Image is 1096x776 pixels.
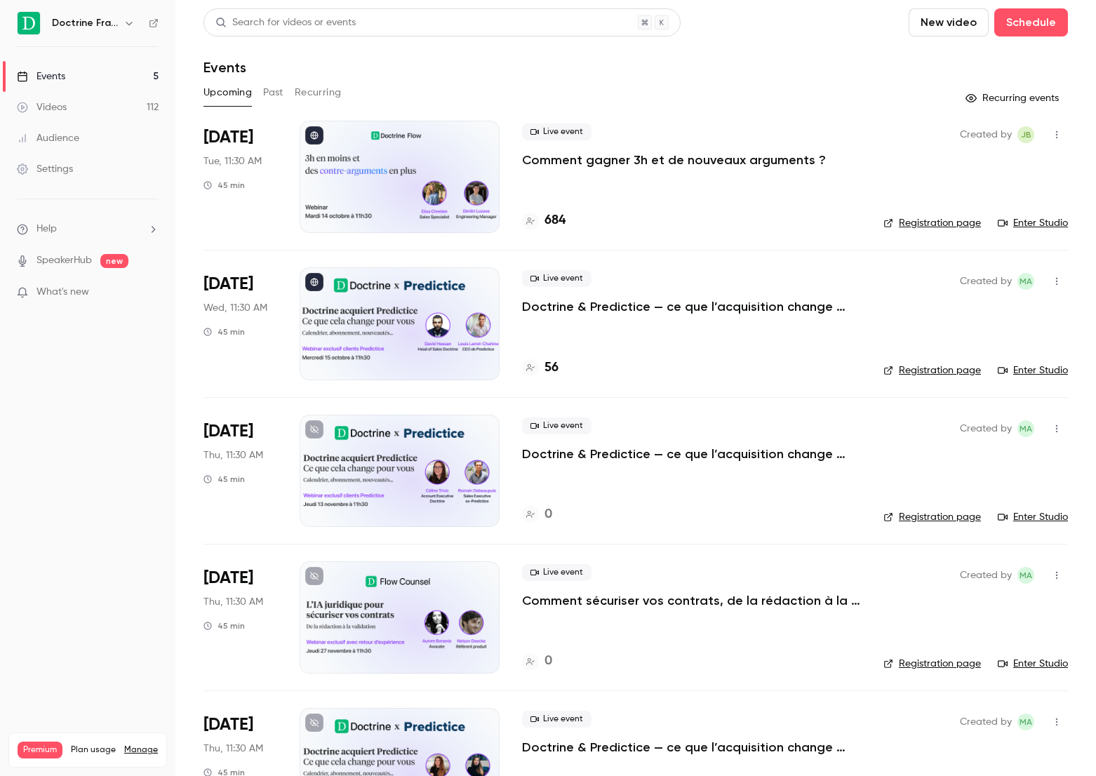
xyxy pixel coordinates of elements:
[203,561,277,674] div: Nov 27 Thu, 11:30 AM (Europe/Paris)
[1020,273,1032,290] span: MA
[960,273,1012,290] span: Created by
[522,592,861,609] a: Comment sécuriser vos contrats, de la rédaction à la validation.
[522,739,861,756] a: Doctrine & Predictice — ce que l’acquisition change pour vous - Session 3
[883,510,981,524] a: Registration page
[544,359,559,377] h4: 56
[522,711,592,728] span: Live event
[1020,420,1032,437] span: MA
[203,301,267,315] span: Wed, 11:30 AM
[960,567,1012,584] span: Created by
[203,326,245,337] div: 45 min
[960,714,1012,730] span: Created by
[203,154,262,168] span: Tue, 11:30 AM
[203,595,263,609] span: Thu, 11:30 AM
[522,123,592,140] span: Live event
[522,211,566,230] a: 684
[998,216,1068,230] a: Enter Studio
[1017,273,1034,290] span: Marie Agard
[544,652,552,671] h4: 0
[17,222,159,236] li: help-dropdown-opener
[203,126,253,149] span: [DATE]
[203,474,245,485] div: 45 min
[295,81,342,104] button: Recurring
[17,69,65,83] div: Events
[522,505,552,524] a: 0
[998,363,1068,377] a: Enter Studio
[18,12,40,34] img: Doctrine France
[17,100,67,114] div: Videos
[522,152,826,168] a: Comment gagner 3h et de nouveaux arguments ?
[203,180,245,191] div: 45 min
[203,420,253,443] span: [DATE]
[544,505,552,524] h4: 0
[1020,714,1032,730] span: MA
[263,81,283,104] button: Past
[1017,714,1034,730] span: Marie Agard
[203,567,253,589] span: [DATE]
[522,564,592,581] span: Live event
[1020,567,1032,584] span: MA
[203,59,246,76] h1: Events
[883,216,981,230] a: Registration page
[124,744,158,756] a: Manage
[959,87,1068,109] button: Recurring events
[17,162,73,176] div: Settings
[1017,420,1034,437] span: Marie Agard
[18,742,62,758] span: Premium
[71,744,116,756] span: Plan usage
[36,253,92,268] a: SpeakerHub
[203,267,277,380] div: Oct 15 Wed, 11:30 AM (Europe/Paris)
[203,273,253,295] span: [DATE]
[203,81,252,104] button: Upcoming
[960,420,1012,437] span: Created by
[203,448,263,462] span: Thu, 11:30 AM
[52,16,118,30] h6: Doctrine France
[522,417,592,434] span: Live event
[100,254,128,268] span: new
[1021,126,1031,143] span: JB
[883,363,981,377] a: Registration page
[522,359,559,377] a: 56
[1017,126,1034,143] span: Justine Burel
[960,126,1012,143] span: Created by
[1017,567,1034,584] span: Marie Agard
[522,270,592,287] span: Live event
[883,657,981,671] a: Registration page
[36,222,57,236] span: Help
[998,657,1068,671] a: Enter Studio
[203,121,277,233] div: Oct 14 Tue, 11:30 AM (Europe/Paris)
[909,8,989,36] button: New video
[203,620,245,631] div: 45 min
[36,285,89,300] span: What's new
[522,652,552,671] a: 0
[142,286,159,299] iframe: Noticeable Trigger
[203,415,277,527] div: Nov 13 Thu, 11:30 AM (Europe/Paris)
[203,714,253,736] span: [DATE]
[215,15,356,30] div: Search for videos or events
[522,446,861,462] a: Doctrine & Predictice — ce que l’acquisition change pour vous - Session 2
[522,298,861,315] a: Doctrine & Predictice — ce que l’acquisition change pour vous - Session 1
[998,510,1068,524] a: Enter Studio
[203,742,263,756] span: Thu, 11:30 AM
[17,131,79,145] div: Audience
[994,8,1068,36] button: Schedule
[544,211,566,230] h4: 684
